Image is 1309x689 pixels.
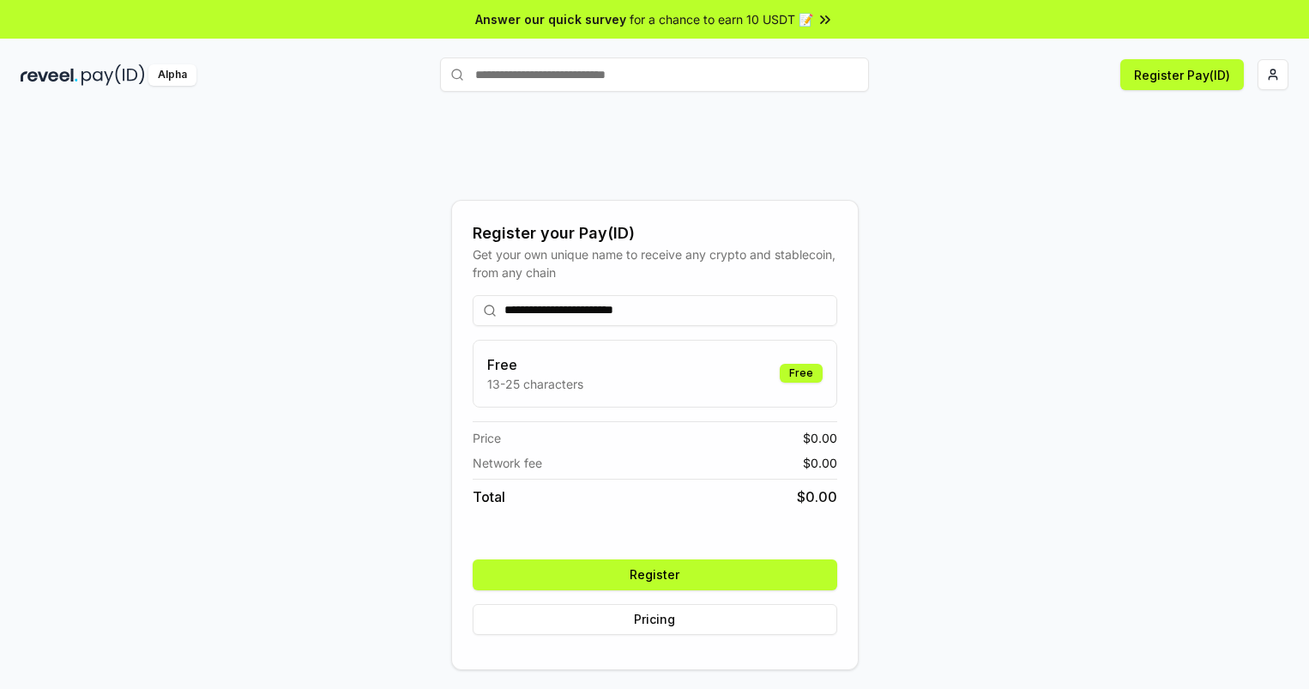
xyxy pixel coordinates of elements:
[473,245,837,281] div: Get your own unique name to receive any crypto and stablecoin, from any chain
[473,487,505,507] span: Total
[803,429,837,447] span: $ 0.00
[630,10,813,28] span: for a chance to earn 10 USDT 📝
[487,354,583,375] h3: Free
[81,64,145,86] img: pay_id
[475,10,626,28] span: Answer our quick survey
[803,454,837,472] span: $ 0.00
[473,604,837,635] button: Pricing
[1120,59,1244,90] button: Register Pay(ID)
[780,364,823,383] div: Free
[473,221,837,245] div: Register your Pay(ID)
[487,375,583,393] p: 13-25 characters
[21,64,78,86] img: reveel_dark
[473,429,501,447] span: Price
[473,454,542,472] span: Network fee
[797,487,837,507] span: $ 0.00
[473,559,837,590] button: Register
[148,64,196,86] div: Alpha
